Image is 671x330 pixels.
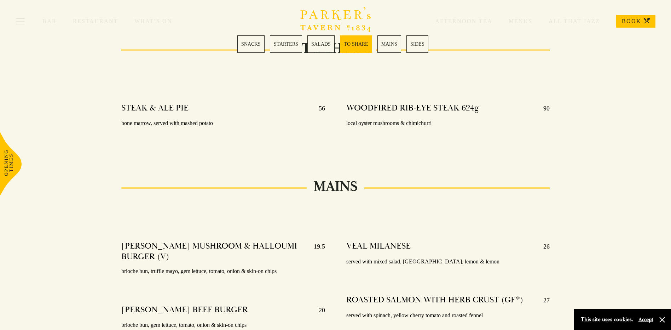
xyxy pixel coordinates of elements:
p: This site uses cookies. [581,314,633,325]
p: 27 [536,295,550,306]
a: 6 / 6 [406,35,428,53]
p: served with mixed salad, [GEOGRAPHIC_DATA], lemon & lemon [346,257,550,267]
button: Accept [638,316,653,323]
a: 3 / 6 [307,35,335,53]
h4: [PERSON_NAME] BEEF BURGER [121,305,248,316]
p: local oyster mushrooms & chimichurri [346,118,550,129]
a: 1 / 6 [237,35,265,53]
p: 56 [312,103,325,114]
h4: ROASTED SALMON WITH HERB CRUST (GF*) [346,295,523,306]
p: 90 [536,103,550,114]
h2: MAINS [307,178,364,195]
h4: VEAL MILANESE [346,241,411,252]
button: Close and accept [659,316,666,323]
p: brioche bun, truffle mayo, gem lettuce, tomato, onion & skin-on chips [121,266,325,277]
a: 2 / 6 [270,35,302,53]
p: served with spinach, yellow cherry tomato and roasted fennel [346,311,550,321]
h4: STEAK & ALE PIE [121,103,189,114]
p: bone marrow, served with mashed potato [121,118,325,129]
h4: WOODFIRED RIB-EYE STEAK 624g [346,103,479,114]
a: 5 / 6 [377,35,401,53]
p: 19.5 [307,241,325,262]
h4: [PERSON_NAME] MUSHROOM & HALLOUMI BURGER (V) [121,241,306,262]
a: 4 / 6 [340,35,372,53]
p: 26 [536,241,550,252]
p: 20 [312,305,325,316]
